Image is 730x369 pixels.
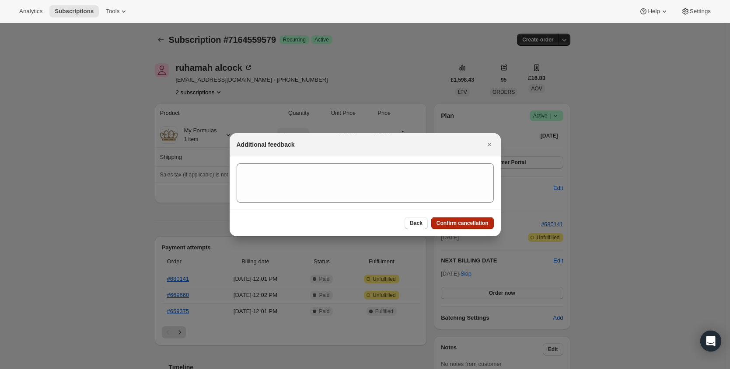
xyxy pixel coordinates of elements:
span: Subscriptions [55,8,94,15]
button: Confirm cancellation [431,217,494,229]
button: Back [405,217,428,229]
button: Subscriptions [49,5,99,17]
button: Analytics [14,5,48,17]
button: Help [634,5,674,17]
span: Tools [106,8,119,15]
span: Help [648,8,660,15]
h2: Additional feedback [237,140,295,149]
span: Back [410,220,423,227]
button: Close [483,138,496,151]
span: Analytics [19,8,42,15]
span: Confirm cancellation [437,220,489,227]
button: Tools [101,5,133,17]
button: Settings [676,5,716,17]
div: Open Intercom Messenger [700,331,721,352]
span: Settings [690,8,711,15]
